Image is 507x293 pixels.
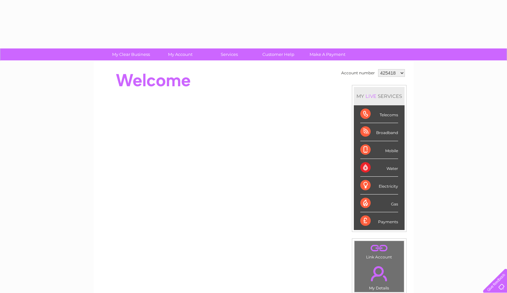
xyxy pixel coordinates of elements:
[354,87,405,105] div: MY SERVICES
[360,123,398,141] div: Broadband
[356,262,402,285] a: .
[360,194,398,212] div: Gas
[356,243,402,254] a: .
[203,48,256,60] a: Services
[354,241,404,261] td: Link Account
[360,212,398,230] div: Payments
[104,48,158,60] a: My Clear Business
[360,141,398,159] div: Mobile
[360,159,398,177] div: Water
[360,105,398,123] div: Telecoms
[364,93,378,99] div: LIVE
[354,261,404,292] td: My Details
[340,68,376,78] td: Account number
[252,48,305,60] a: Customer Help
[153,48,207,60] a: My Account
[360,177,398,194] div: Electricity
[301,48,354,60] a: Make A Payment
